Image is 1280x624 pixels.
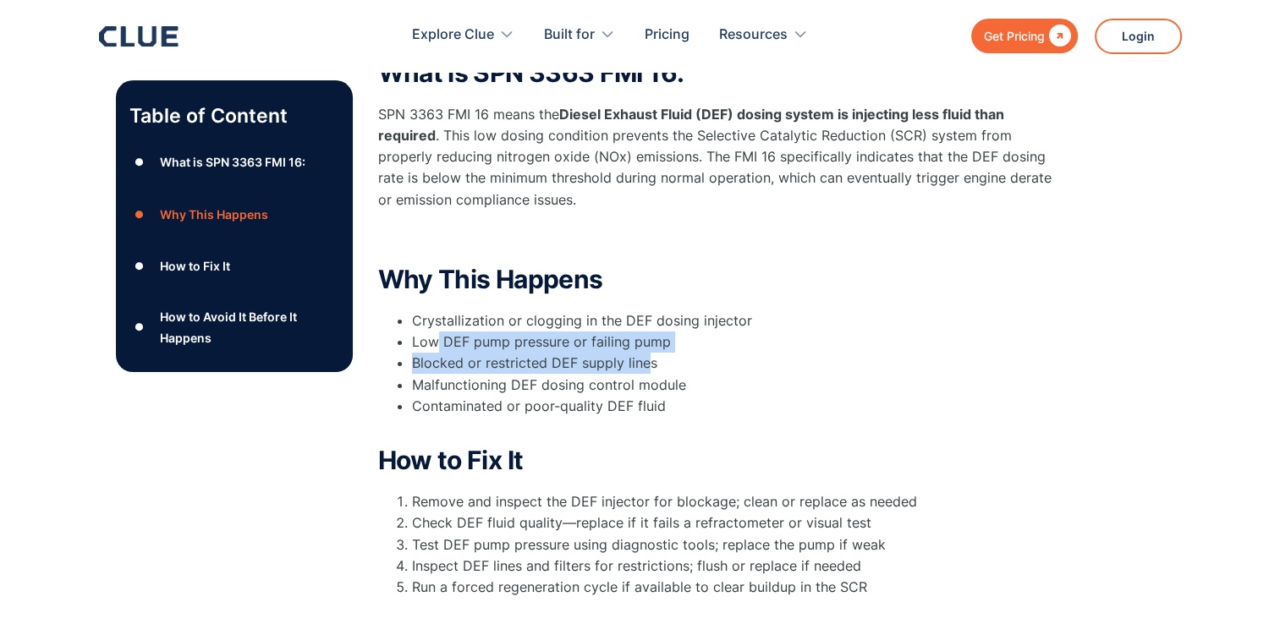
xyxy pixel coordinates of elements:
a: ●How to Fix It [129,254,339,279]
li: Check DEF fluid quality—replace if it fails a refractometer or visual test [412,512,1055,534]
strong: Why This Happens [378,264,603,294]
strong: Diesel Exhaust Fluid (DEF) dosing system is injecting less fluid than required [378,106,1004,144]
div: Built for [544,8,595,62]
a: ●How to Avoid It Before It Happens [129,306,339,348]
li: Run a forced regeneration cycle if available to clear buildup in the SCR [412,577,1055,619]
div: Why This Happens [159,204,267,225]
div: What is SPN 3363 FMI 16: [159,151,305,172]
li: Blocked or restricted DEF supply lines [412,353,1055,374]
div: How to Fix It [159,256,229,277]
div: ● [129,254,150,279]
div: ● [129,150,150,175]
div: Resources [719,8,808,62]
div: Explore Clue [412,8,494,62]
strong: What is SPN 3363 FMI 16: [378,57,684,88]
li: Test DEF pump pressure using diagnostic tools; replace the pump if weak [412,534,1055,556]
li: Remove and inspect the DEF injector for blockage; clean or replace as needed [412,491,1055,512]
li: Crystallization or clogging in the DEF dosing injector [412,310,1055,331]
p: Table of Content [129,102,339,129]
p: ‍ [378,227,1055,249]
div: Explore Clue [412,8,514,62]
div: How to Avoid It Before It Happens [159,306,338,348]
li: Malfunctioning DEF dosing control module [412,375,1055,396]
a: ●Why This Happens [129,202,339,227]
a: ●What is SPN 3363 FMI 16: [129,150,339,175]
li: Contaminated or poor-quality DEF fluid [412,396,1055,438]
div: Get Pricing [984,25,1045,47]
a: Get Pricing [971,19,1078,53]
p: SPN 3363 FMI 16 means the . This low dosing condition prevents the Selective Catalytic Reduction ... [378,104,1055,211]
div:  [1045,25,1071,47]
li: Low DEF pump pressure or failing pump [412,331,1055,353]
a: Login [1095,19,1182,54]
div: ● [129,315,150,340]
div: ● [129,202,150,227]
strong: How to Fix It [378,445,524,475]
a: Pricing [645,8,689,62]
div: Built for [544,8,615,62]
div: Resources [719,8,788,62]
li: Inspect DEF lines and filters for restrictions; flush or replace if needed [412,556,1055,577]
